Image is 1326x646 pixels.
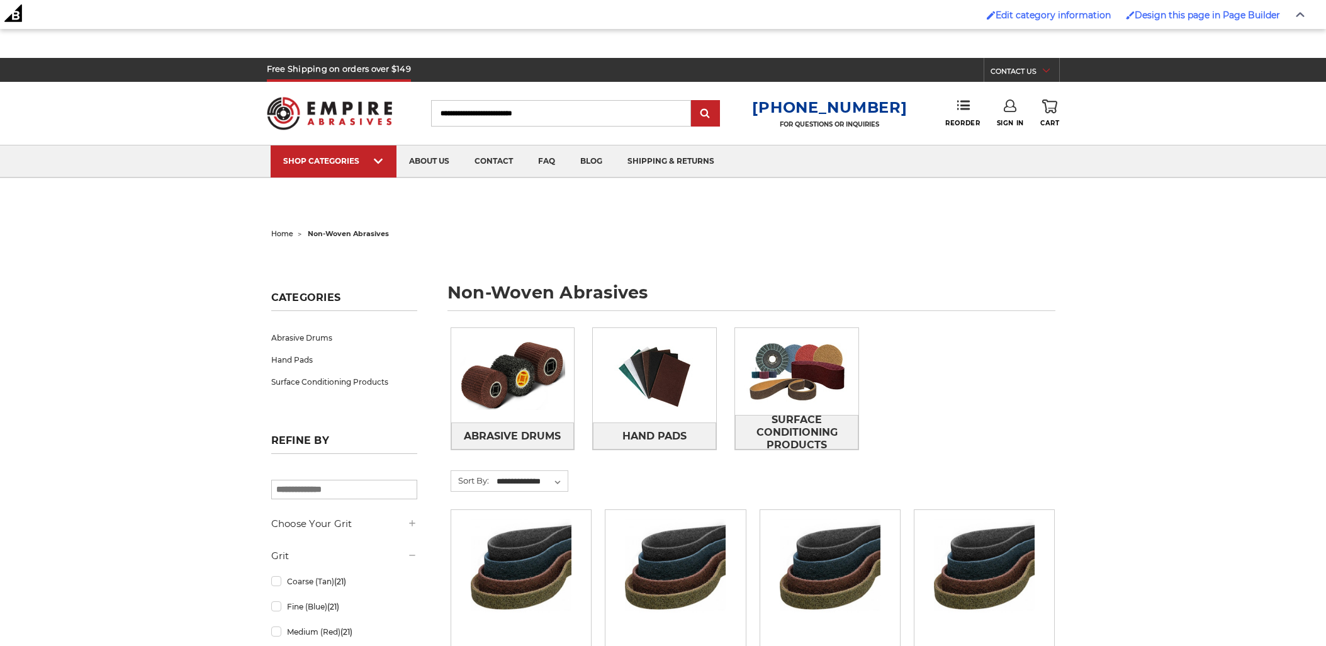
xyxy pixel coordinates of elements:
a: Surface Conditioning Sanding Belts [460,519,582,641]
select: Sort By: [495,472,568,491]
h5: Refine by [271,434,417,454]
p: FOR QUESTIONS OR INQUIRIES [752,120,907,128]
a: Fine (Blue)(21) [271,596,417,618]
span: Reorder [945,119,980,127]
span: (21) [340,627,352,637]
div: SHOP CATEGORIES [283,156,384,166]
a: 6"x89" Surface Conditioning Sanding Belts [769,519,891,641]
a: [PHONE_NUMBER] [752,98,907,116]
img: Empire Abrasives [267,89,393,138]
a: Abrasive Drums [271,327,417,349]
img: 6"x89" Surface Conditioning Sanding Belts [780,519,880,620]
span: Design this page in Page Builder [1135,9,1280,21]
a: Hand Pads [271,349,417,371]
a: Surface Conditioning Products [735,415,858,450]
a: CONTACT US [991,64,1059,82]
span: Abrasive Drums [464,426,561,447]
img: Hand Pads [593,332,716,419]
a: Surface Conditioning Products [271,371,417,393]
img: Surface Conditioning Products [735,328,858,415]
span: non-woven abrasives [308,229,389,238]
h1: non-woven abrasives [447,284,1055,311]
a: Surface Conditioning Sanding Belts [614,519,736,641]
span: Edit category information [996,9,1111,21]
a: faq [525,145,568,178]
a: 1"x30" Surface Conditioning Sanding Belts [923,519,1045,641]
span: Cart [1040,119,1059,127]
h5: Categories [271,292,417,311]
span: Hand Pads [622,426,687,447]
img: Enabled brush for page builder edit. [1126,11,1135,20]
a: shipping & returns [615,145,727,178]
h5: Free Shipping on orders over $149 [267,58,411,82]
a: Reorder [945,99,980,127]
a: Enabled brush for page builder edit. Design this page in Page Builder [1120,3,1286,27]
span: Surface Conditioning Products [736,409,858,456]
img: Enabled brush for category edit [987,11,996,20]
a: Enabled brush for category edit Edit category information [980,3,1117,27]
a: home [271,229,293,238]
a: Medium (Red)(21) [271,621,417,643]
img: Close Admin Bar [1296,12,1305,18]
a: blog [568,145,615,178]
span: (21) [327,602,339,611]
a: Coarse (Tan)(21) [271,570,417,592]
img: Surface Conditioning Sanding Belts [625,519,726,620]
h5: Choose Your Grit [271,516,417,531]
label: Sort By: [451,471,489,490]
img: Surface Conditioning Sanding Belts [471,519,571,620]
img: 1"x30" Surface Conditioning Sanding Belts [934,519,1035,620]
img: Abrasive Drums [451,332,575,419]
input: Submit [693,101,718,127]
a: Abrasive Drums [451,422,575,450]
a: Cart [1040,99,1059,127]
span: (21) [334,577,346,586]
span: Sign In [997,119,1024,127]
a: contact [462,145,525,178]
a: Hand Pads [593,422,716,450]
h5: Grit [271,548,417,564]
a: about us [396,145,462,178]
